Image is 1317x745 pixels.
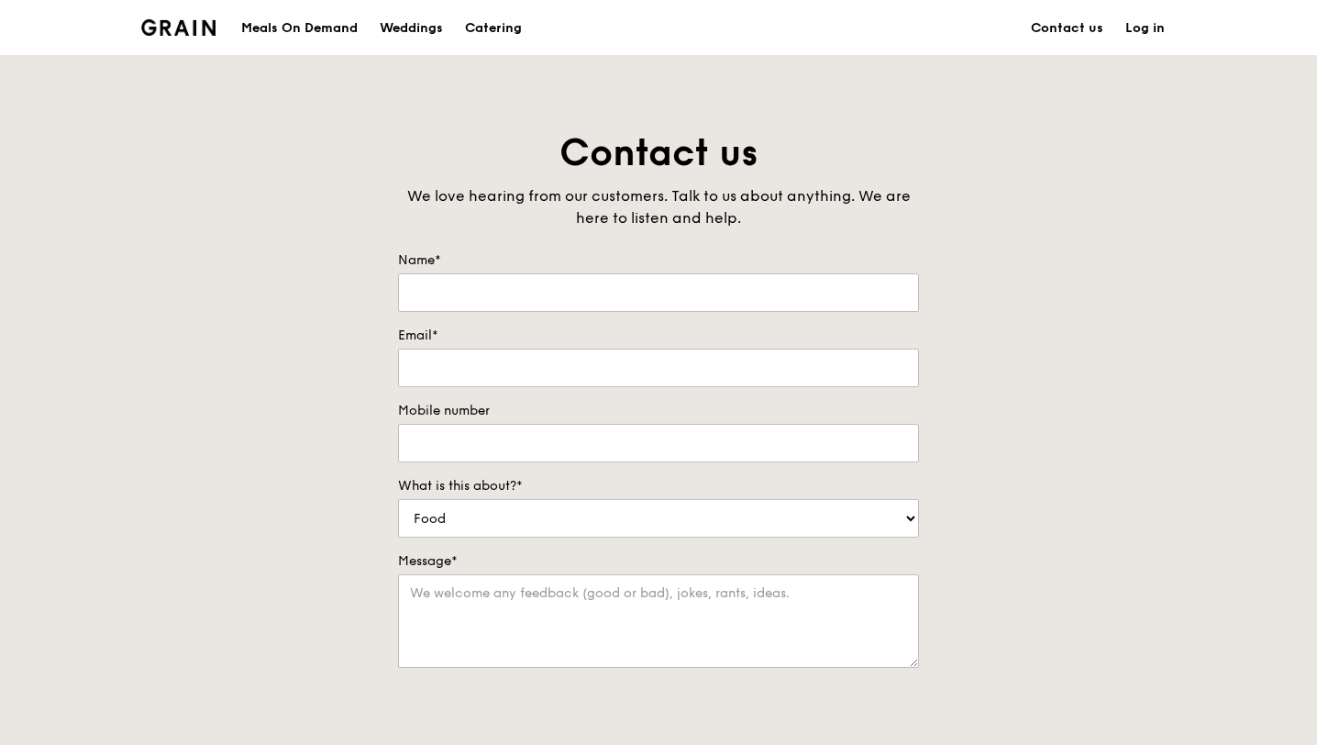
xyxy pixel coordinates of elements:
div: Meals On Demand [241,1,358,56]
label: Message* [398,552,919,571]
img: Grain [141,19,216,36]
a: Catering [454,1,533,56]
a: Contact us [1020,1,1114,56]
div: Catering [465,1,522,56]
label: Mobile number [398,402,919,420]
h1: Contact us [398,128,919,178]
a: Log in [1114,1,1176,56]
label: What is this about?* [398,477,919,495]
div: Weddings [380,1,443,56]
div: We love hearing from our customers. Talk to us about anything. We are here to listen and help. [398,185,919,229]
label: Name* [398,251,919,270]
label: Email* [398,327,919,345]
a: Weddings [369,1,454,56]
